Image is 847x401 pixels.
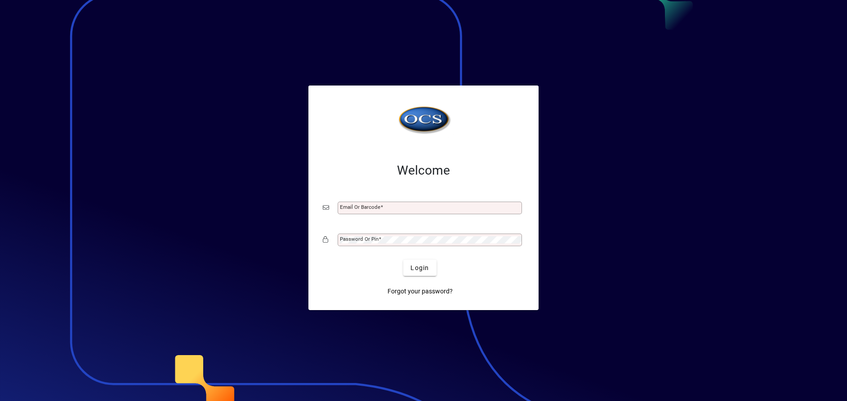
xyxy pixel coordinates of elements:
span: Login [410,263,429,273]
a: Forgot your password? [384,283,456,299]
mat-label: Password or Pin [340,236,379,242]
span: Forgot your password? [388,287,453,296]
mat-label: Email or Barcode [340,204,380,210]
h2: Welcome [323,163,524,178]
button: Login [403,260,436,276]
